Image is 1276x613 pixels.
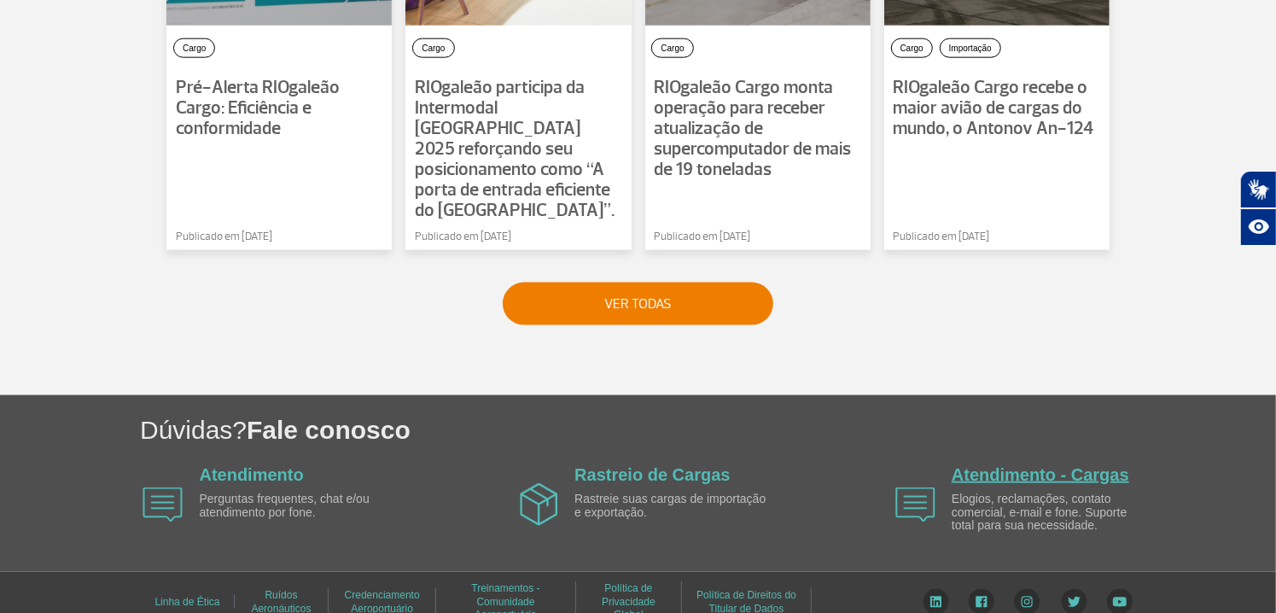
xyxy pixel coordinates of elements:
[176,229,272,246] span: Publicado em [DATE]
[655,76,852,181] span: RIOgaleão Cargo monta operação para receber atualização de supercomputador de mais de 19 toneladas
[940,38,1001,58] button: Importação
[143,487,183,523] img: airplane icon
[415,229,511,246] span: Publicado em [DATE]
[895,487,935,523] img: airplane icon
[520,483,558,526] img: airplane icon
[247,416,411,444] span: Fale conosco
[415,76,615,222] span: RIOgaleão participa da Intermodal [GEOGRAPHIC_DATA] 2025 reforçando seu posicionamento como “A po...
[173,38,215,58] button: Cargo
[952,465,1129,484] a: Atendimento - Cargas
[894,229,990,246] span: Publicado em [DATE]
[200,493,396,519] p: Perguntas frequentes, chat e/ou atendimento por fone.
[200,465,304,484] a: Atendimento
[651,38,693,58] button: Cargo
[140,412,1276,447] h1: Dúvidas?
[894,76,1094,140] span: RIOgaleão Cargo recebe o maior avião de cargas do mundo, o Antonov An-124
[1240,171,1276,246] div: Plugin de acessibilidade da Hand Talk.
[952,493,1148,532] p: Elogios, reclamações, contato comercial, e-mail e fone. Suporte total para sua necessidade.
[176,76,340,140] span: Pré-Alerta RIOgaleão Cargo: Eficiência e conformidade
[574,493,771,519] p: Rastreie suas cargas de importação e exportação.
[412,38,454,58] button: Cargo
[891,38,933,58] button: Cargo
[1240,171,1276,208] button: Abrir tradutor de língua de sinais.
[1240,208,1276,246] button: Abrir recursos assistivos.
[655,229,751,246] span: Publicado em [DATE]
[574,465,730,484] a: Rastreio de Cargas
[503,283,773,325] button: VER TODAS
